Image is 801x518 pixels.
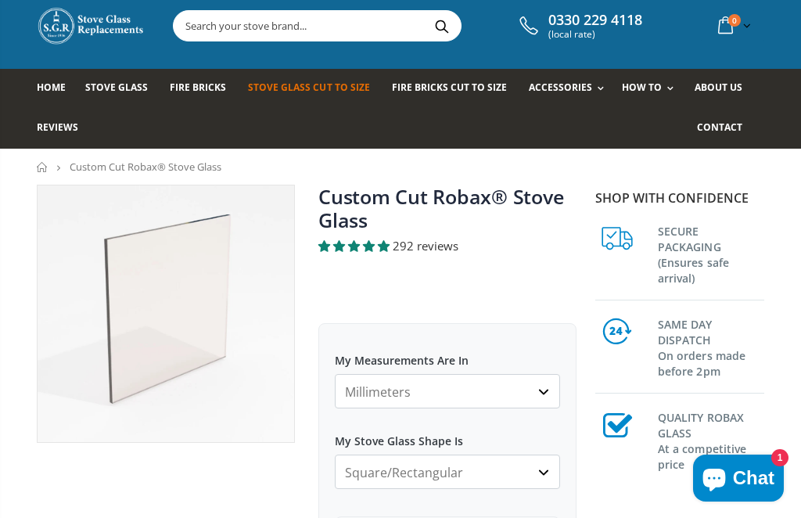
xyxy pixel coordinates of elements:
[170,69,238,109] a: Fire Bricks
[37,162,48,172] a: Home
[38,185,294,442] img: stove_glass_made_to_measure_800x_crop_center.webp
[37,109,90,149] a: Reviews
[174,11,605,41] input: Search your stove brand...
[688,455,788,505] inbox-online-store-chat: Shopify online store chat
[658,407,764,473] h3: QUALITY ROBAX GLASS At a competitive price
[70,160,221,174] span: Custom Cut Robax® Stove Glass
[424,11,459,41] button: Search
[595,189,764,207] p: Shop with confidence
[728,14,741,27] span: 0
[658,221,764,286] h3: SECURE PACKAGING (Ensures safe arrival)
[697,109,754,149] a: Contact
[393,238,458,254] span: 292 reviews
[712,10,754,41] a: 0
[37,6,146,45] img: Stove Glass Replacement
[37,121,78,134] span: Reviews
[85,69,160,109] a: Stove Glass
[658,314,764,380] h3: SAME DAY DISPATCH On orders made before 2pm
[248,81,369,94] span: Stove Glass Cut To Size
[622,81,662,94] span: How To
[697,121,742,134] span: Contact
[335,420,560,448] label: My Stove Glass Shape Is
[85,81,148,94] span: Stove Glass
[318,183,563,233] a: Custom Cut Robax® Stove Glass
[529,69,612,109] a: Accessories
[392,69,519,109] a: Fire Bricks Cut To Size
[695,81,742,94] span: About us
[248,69,381,109] a: Stove Glass Cut To Size
[529,81,592,94] span: Accessories
[392,81,507,94] span: Fire Bricks Cut To Size
[170,81,226,94] span: Fire Bricks
[695,69,754,109] a: About us
[622,69,681,109] a: How To
[37,69,77,109] a: Home
[335,340,560,368] label: My Measurements Are In
[318,238,393,254] span: 4.94 stars
[37,81,66,94] span: Home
